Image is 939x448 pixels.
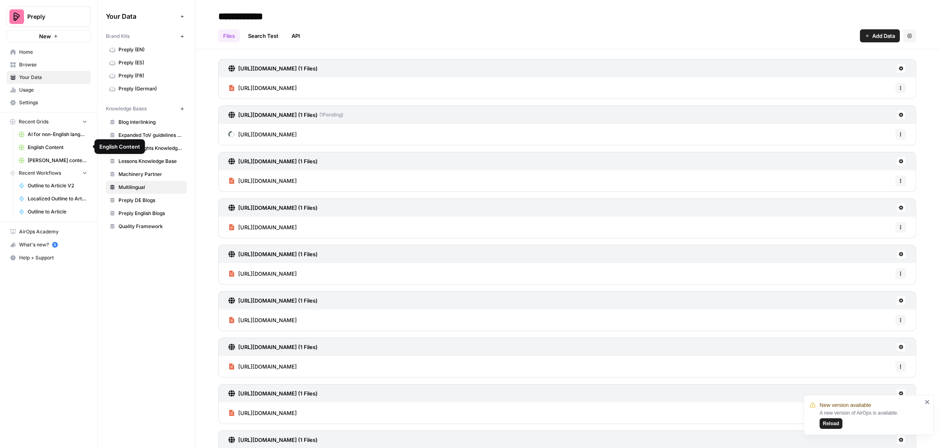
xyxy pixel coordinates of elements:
h3: [URL][DOMAIN_NAME] (1 Files) [238,436,318,444]
a: Browse [7,58,91,71]
a: Lessons Knowledge Base [106,155,187,168]
a: Quality Framework [106,220,187,233]
span: Recent Grids [19,118,48,125]
a: English Content [15,141,91,154]
span: Preply [27,13,77,21]
a: [URL][DOMAIN_NAME] (1 Files) [228,152,318,170]
a: [URL][DOMAIN_NAME] [228,124,297,145]
span: Quality Framework [118,223,183,230]
span: Settings [19,99,87,106]
span: Reload [823,420,839,427]
h3: [URL][DOMAIN_NAME] (1 Files) [238,343,318,351]
h3: [URL][DOMAIN_NAME] (1 Files) [238,250,318,258]
a: [PERSON_NAME] content interlinking test [15,154,91,167]
span: Preply (FR) [118,72,183,79]
a: Search Test [243,29,283,42]
a: [URL][DOMAIN_NAME] [228,217,297,238]
a: [URL][DOMAIN_NAME] [228,402,297,424]
a: [URL][DOMAIN_NAME] [228,263,297,284]
a: Usage [7,83,91,97]
div: What's new? [7,239,90,251]
h3: [URL][DOMAIN_NAME] (1 Files) [238,111,318,119]
span: Recent Workflows [19,169,61,177]
span: Brand Kits [106,33,129,40]
span: Browse [19,61,87,68]
span: Localized Outline to Article [28,195,87,202]
span: Blog interlinking [118,119,183,126]
span: Preply (German) [118,85,183,92]
a: Preply English Blogs [106,207,187,220]
a: Preply (FR) [106,69,187,82]
a: Machinery Partner [106,168,187,181]
a: [URL][DOMAIN_NAME] (1 Files) [228,59,318,77]
a: [URL][DOMAIN_NAME] [228,77,297,99]
span: Lesson Insights Knowledge Base [118,145,183,152]
h3: [URL][DOMAIN_NAME] (1 Files) [238,204,318,212]
span: English Content [28,144,87,151]
span: Machinery Partner [118,171,183,178]
span: Multilingual [118,184,183,191]
a: [URL][DOMAIN_NAME] (1 Files) [228,338,318,356]
a: [URL][DOMAIN_NAME] [228,310,297,331]
button: Add Data [860,29,900,42]
a: API [287,29,305,42]
button: Recent Grids [7,116,91,128]
span: New version available [820,401,871,409]
span: [URL][DOMAIN_NAME] [238,130,297,138]
a: [URL][DOMAIN_NAME] (1 Files) [228,384,318,402]
a: Localized Outline to Article [15,192,91,205]
span: AI for non-English languages [28,131,87,138]
img: Preply Logo [9,9,24,24]
a: [URL][DOMAIN_NAME] [228,356,297,377]
span: [PERSON_NAME] content interlinking test [28,157,87,164]
span: [URL][DOMAIN_NAME] [238,177,297,185]
span: Your Data [106,11,177,21]
span: Your Data [19,74,87,81]
a: Multilingual [106,181,187,194]
a: Settings [7,96,91,109]
span: [URL][DOMAIN_NAME] [238,270,297,278]
span: ( 1 Pending) [318,111,343,119]
span: [URL][DOMAIN_NAME] [238,223,297,231]
a: Home [7,46,91,59]
h3: [URL][DOMAIN_NAME] (1 Files) [238,389,318,397]
a: 5 [52,242,58,248]
span: Home [19,48,87,56]
span: New [39,32,51,40]
span: Preply English Blogs [118,210,183,217]
span: Preply DE Blogs [118,197,183,204]
a: Blog interlinking [106,116,187,129]
a: Files [218,29,240,42]
button: Workspace: Preply [7,7,91,27]
button: What's new? 5 [7,238,91,251]
a: [URL][DOMAIN_NAME] (1 Files) [228,292,318,310]
span: [URL][DOMAIN_NAME] [238,84,297,92]
span: Outline to Article [28,208,87,215]
div: A new version of AirOps is available. [820,409,922,429]
button: Help + Support [7,251,91,264]
a: [URL][DOMAIN_NAME] (1 Files) [228,199,318,217]
a: Outline to Article [15,205,91,218]
span: Lessons Knowledge Base [118,158,183,165]
a: [URL][DOMAIN_NAME] [228,170,297,191]
span: [URL][DOMAIN_NAME] [238,316,297,324]
span: Outline to Article V2 [28,182,87,189]
a: [URL][DOMAIN_NAME] (1 Files) [228,245,318,263]
a: Preply DE Blogs [106,194,187,207]
a: Outline to Article V2 [15,179,91,192]
span: Help + Support [19,254,87,261]
a: AI for non-English languages [15,128,91,141]
span: [URL][DOMAIN_NAME] [238,409,297,417]
span: AirOps Academy [19,228,87,235]
h3: [URL][DOMAIN_NAME] (1 Files) [238,296,318,305]
a: AirOps Academy [7,225,91,238]
a: [URL][DOMAIN_NAME] (1 Files)(1Pending) [228,106,343,124]
button: Recent Workflows [7,167,91,179]
a: Your Data [7,71,91,84]
span: Preply (ES) [118,59,183,66]
span: Knowledge Bases [106,105,147,112]
span: [URL][DOMAIN_NAME] [238,362,297,371]
text: 5 [54,243,56,247]
h3: [URL][DOMAIN_NAME] (1 Files) [238,157,318,165]
button: New [7,30,91,42]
